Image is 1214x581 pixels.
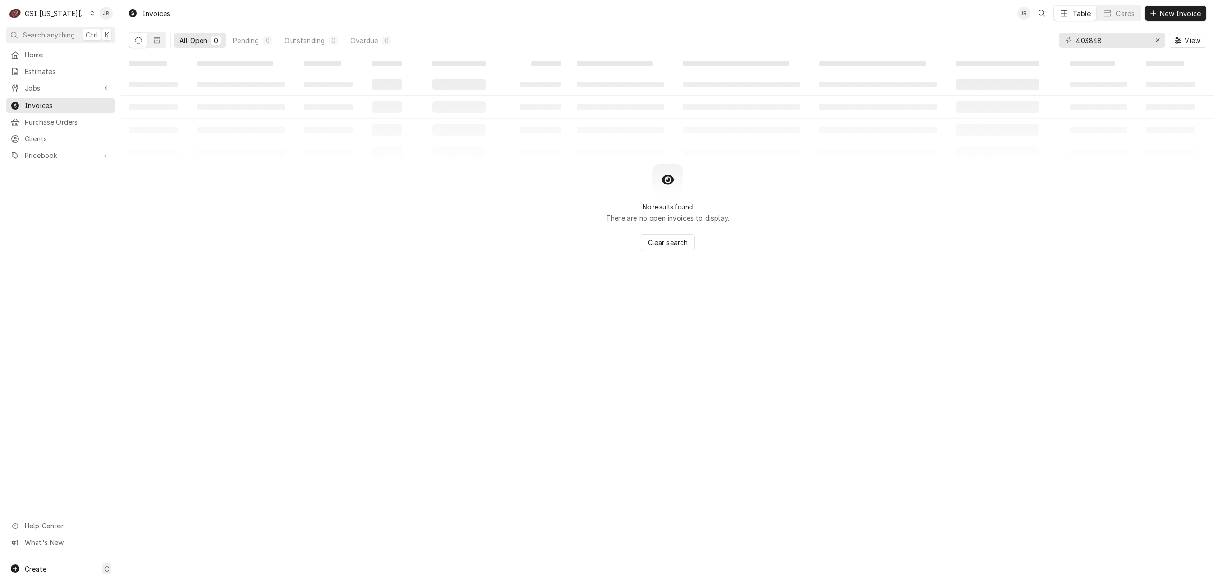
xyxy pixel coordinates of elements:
span: ‌ [303,61,341,66]
span: C [104,564,109,574]
span: ‌ [577,61,653,66]
div: 0 [213,36,219,46]
a: Purchase Orders [6,114,115,130]
div: Cards [1116,9,1135,18]
span: Invoices [25,101,110,111]
span: Ctrl [86,30,98,40]
span: ‌ [683,61,789,66]
span: ‌ [1146,61,1184,66]
div: C [9,7,22,20]
a: Clients [6,131,115,147]
span: ‌ [1070,61,1115,66]
span: Estimates [25,66,110,76]
span: What's New [25,537,110,547]
div: Overdue [350,36,378,46]
div: CSI [US_STATE][GEOGRAPHIC_DATA] [25,9,87,18]
div: Pending [233,36,259,46]
input: Keyword search [1076,33,1147,48]
button: Clear search [641,234,695,251]
span: ‌ [432,61,486,66]
div: Outstanding [285,36,325,46]
span: ‌ [372,61,402,66]
table: All Open Invoices List Loading [121,54,1214,164]
span: Pricebook [25,150,96,160]
span: View [1183,36,1202,46]
div: All Open [179,36,207,46]
a: Go to What's New [6,535,115,550]
button: Search anythingCtrlK [6,27,115,43]
span: ‌ [531,61,561,66]
span: Create [25,565,46,573]
a: Go to Jobs [6,80,115,96]
span: Purchase Orders [25,117,110,127]
button: View [1169,33,1206,48]
div: JR [100,7,113,20]
h2: No results found [643,203,693,211]
span: ‌ [129,61,167,66]
div: Table [1073,9,1091,18]
a: Invoices [6,98,115,113]
span: ‌ [956,61,1039,66]
button: New Invoice [1145,6,1206,21]
span: ‌ [819,61,926,66]
a: Go to Pricebook [6,148,115,163]
span: Home [25,50,110,60]
span: Clear search [646,238,690,248]
button: Open search [1034,6,1049,21]
span: Clients [25,134,110,144]
div: 0 [384,36,389,46]
span: Help Center [25,521,110,531]
div: Jessica Rentfro's Avatar [1017,7,1030,20]
a: Estimates [6,64,115,79]
button: Erase input [1150,33,1165,48]
span: Search anything [23,30,75,40]
span: ‌ [197,61,273,66]
div: 0 [265,36,270,46]
span: Jobs [25,83,96,93]
span: New Invoice [1158,9,1203,18]
div: JR [1017,7,1030,20]
div: 0 [331,36,336,46]
div: Jessica Rentfro's Avatar [100,7,113,20]
a: Go to Help Center [6,518,115,534]
a: Home [6,47,115,63]
span: K [105,30,109,40]
div: CSI Kansas City's Avatar [9,7,22,20]
p: There are no open invoices to display. [606,213,729,223]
